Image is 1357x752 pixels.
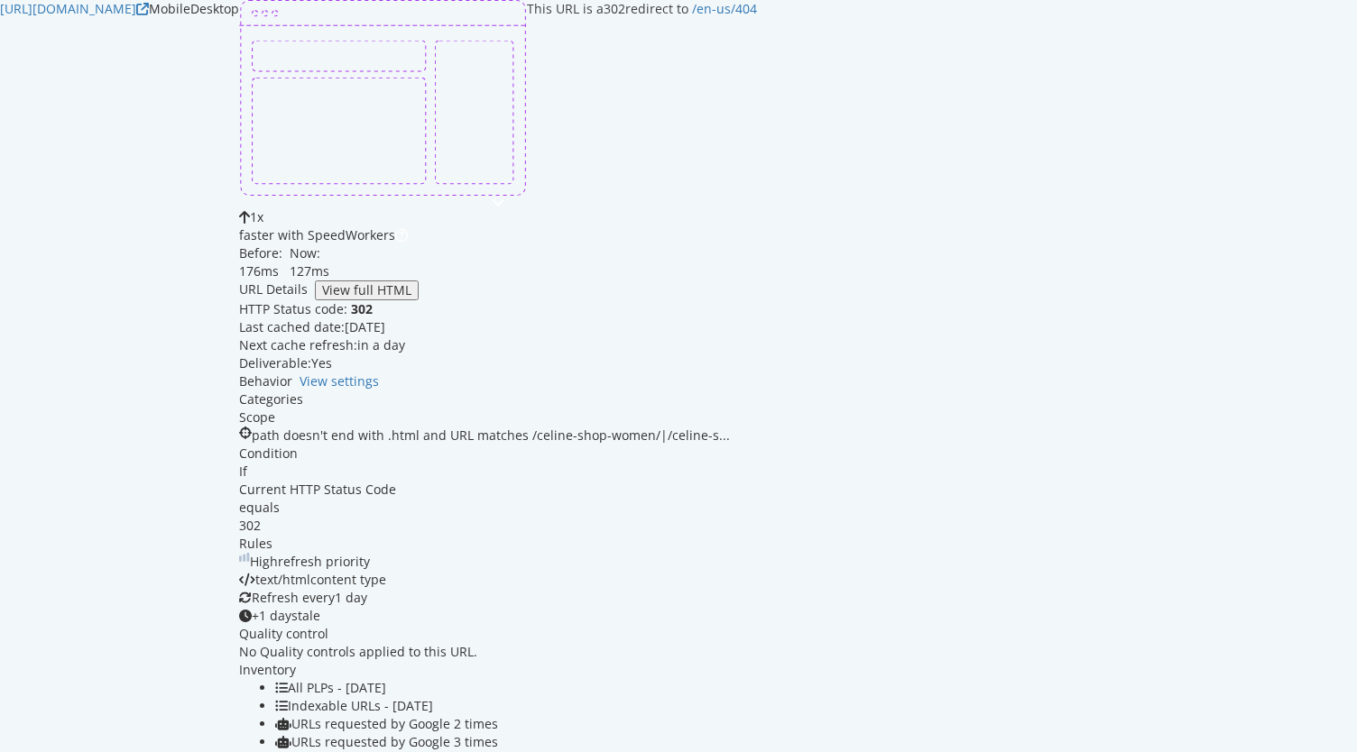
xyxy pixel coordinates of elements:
a: View settings [300,372,379,390]
img: cRr4yx4cyByr8BeLxltRlzBPIAAAAAElFTkSuQmCC [239,553,250,562]
div: Last cached date: [239,318,345,336]
div: path doesn't end with .html and URL matches /celine-shop-women/|/celine-s [252,426,730,445]
div: Condition [239,445,757,463]
div: Scope [239,408,757,426]
div: equals [239,499,757,517]
div: [DATE] [345,318,385,336]
li: URLs requested by Google 2 times [275,715,757,733]
div: refresh priority [250,553,370,571]
div: Next cache refresh: [239,336,357,354]
div: 127 ms [290,262,329,280]
strong: 302 [351,300,373,317]
div: Yes [311,354,332,372]
div: 302 [239,517,757,535]
div: Behavior [239,372,292,390]
div: Rules [239,535,757,553]
li: All PLPs - [DATE] [275,679,757,697]
div: Before: [239,244,282,280]
div: 1 day [335,589,367,607]
div: stale [239,607,757,625]
div: Deliverable: [239,354,311,372]
div: HTTP Status code: [239,300,757,318]
div: Refresh every [239,589,757,607]
div: Quality control [239,625,328,643]
div: View full HTML [322,283,411,298]
div: No Quality controls applied to this URL. [239,643,757,661]
div: + 1 day [252,607,291,625]
div: Inventory [239,661,296,679]
div: Now: [290,244,329,280]
div: Categories [239,390,757,408]
div: Current HTTP Status Code [239,481,757,499]
button: View full HTML [315,280,419,300]
div: If [239,463,757,535]
div: URL Details [239,280,308,300]
div: 1 x [250,208,263,226]
div: High [250,553,278,571]
span: ... [719,426,730,444]
li: Indexable URLs - [DATE] [275,697,757,715]
div: 176 ms [239,262,282,280]
div: in a day [357,336,405,354]
div: content type [239,571,757,589]
div: faster with SpeedWorkers [239,226,757,244]
li: URLs requested by Google 3 times [275,733,757,751]
div: text/html [255,571,310,589]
